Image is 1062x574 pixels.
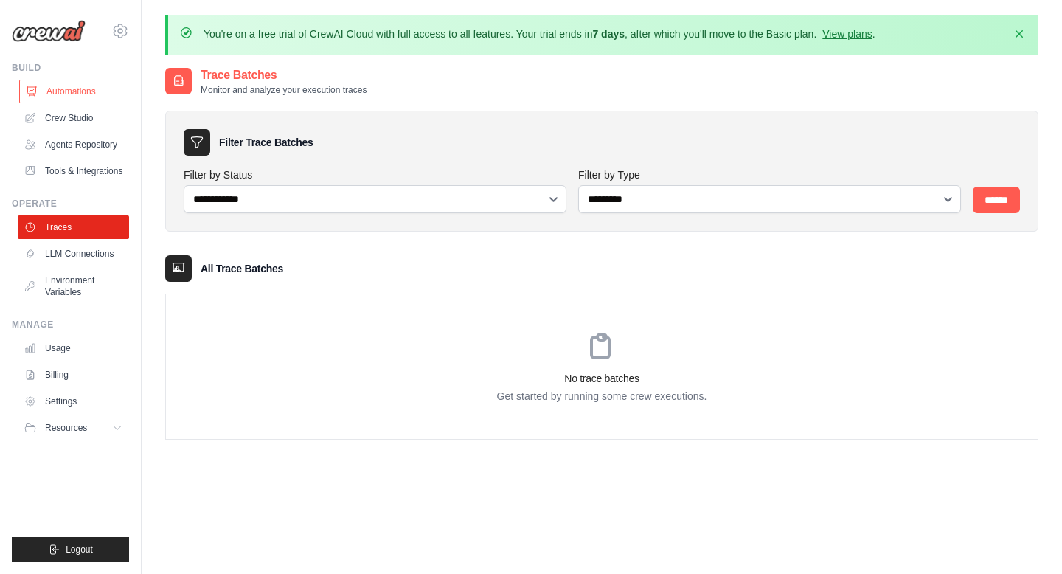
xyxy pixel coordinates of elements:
a: Settings [18,390,129,413]
a: Environment Variables [18,269,129,304]
a: Tools & Integrations [18,159,129,183]
img: Logo [12,20,86,42]
a: Billing [18,363,129,387]
a: View plans [822,28,872,40]
strong: 7 days [592,28,625,40]
div: Manage [12,319,129,331]
a: Traces [18,215,129,239]
p: Get started by running some crew executions. [166,389,1038,404]
h3: No trace batches [166,371,1038,386]
a: Automations [19,80,131,103]
h2: Trace Batches [201,66,367,84]
label: Filter by Status [184,167,566,182]
p: You're on a free trial of CrewAI Cloud with full access to all features. Your trial ends in , aft... [204,27,875,41]
a: Crew Studio [18,106,129,130]
a: Usage [18,336,129,360]
h3: Filter Trace Batches [219,135,313,150]
div: Build [12,62,129,74]
span: Logout [66,544,93,556]
label: Filter by Type [578,167,961,182]
p: Monitor and analyze your execution traces [201,84,367,96]
div: Operate [12,198,129,210]
a: Agents Repository [18,133,129,156]
span: Resources [45,422,87,434]
h3: All Trace Batches [201,261,283,276]
button: Logout [12,537,129,562]
button: Resources [18,416,129,440]
a: LLM Connections [18,242,129,266]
